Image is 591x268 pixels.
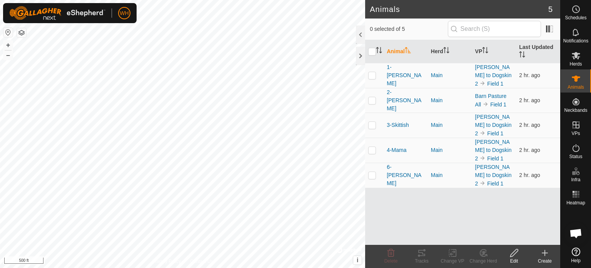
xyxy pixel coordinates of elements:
[519,172,540,178] span: Oct 1, 2025, 12:41 PM
[475,164,512,187] a: [PERSON_NAME] to Dogskin 2
[487,155,503,162] a: Field 1
[490,101,506,108] a: Field 1
[431,171,469,179] div: Main
[499,258,529,265] div: Edit
[443,48,449,54] p-sorticon: Activate to sort
[487,130,503,137] a: Field 1
[475,114,512,137] a: [PERSON_NAME] to Dogskin 2
[3,28,13,37] button: Reset Map
[387,163,425,187] span: 6-[PERSON_NAME]
[120,9,129,17] span: WH
[487,180,503,187] a: Field 1
[519,147,540,153] span: Oct 1, 2025, 12:41 PM
[376,48,382,54] p-sorticon: Activate to sort
[437,258,468,265] div: Change VP
[475,93,507,108] a: Barn Pasture All
[406,258,437,265] div: Tracks
[475,64,512,87] a: [PERSON_NAME] to Dogskin 2
[479,155,486,161] img: to
[561,244,591,266] a: Help
[529,258,560,265] div: Create
[479,180,486,186] img: to
[566,201,585,205] span: Heatmap
[431,146,469,154] div: Main
[387,63,425,88] span: 1-[PERSON_NAME]
[571,177,580,182] span: Infra
[569,154,582,159] span: Status
[431,121,469,129] div: Main
[384,258,398,264] span: Delete
[479,130,486,136] img: to
[479,80,486,86] img: to
[482,101,489,107] img: to
[387,146,406,154] span: 4-Mama
[472,40,516,63] th: VP
[190,258,213,265] a: Contact Us
[487,81,503,87] a: Field 1
[370,5,548,14] h2: Animals
[548,3,553,15] span: 5
[9,6,105,20] img: Gallagher Logo
[357,257,358,263] span: i
[387,88,425,113] span: 2-[PERSON_NAME]
[3,40,13,50] button: +
[17,28,26,37] button: Map Layers
[482,48,488,54] p-sorticon: Activate to sort
[571,131,580,136] span: VPs
[152,258,181,265] a: Privacy Policy
[384,40,428,63] th: Animal
[519,72,540,78] span: Oct 1, 2025, 12:31 PM
[468,258,499,265] div: Change Herd
[565,15,586,20] span: Schedules
[519,97,540,103] span: Oct 1, 2025, 12:51 PM
[571,258,581,263] span: Help
[431,71,469,79] div: Main
[370,25,447,33] span: 0 selected of 5
[564,222,588,245] div: Open chat
[564,108,587,113] span: Neckbands
[448,21,541,37] input: Search (S)
[519,122,540,128] span: Oct 1, 2025, 12:31 PM
[353,256,362,265] button: i
[475,139,512,162] a: [PERSON_NAME] to Dogskin 2
[431,96,469,105] div: Main
[405,48,411,54] p-sorticon: Activate to sort
[387,121,409,129] span: 3-Skittish
[428,40,472,63] th: Herd
[563,39,588,43] span: Notifications
[3,51,13,60] button: –
[569,62,582,66] span: Herds
[568,85,584,89] span: Animals
[519,52,525,59] p-sorticon: Activate to sort
[516,40,560,63] th: Last Updated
